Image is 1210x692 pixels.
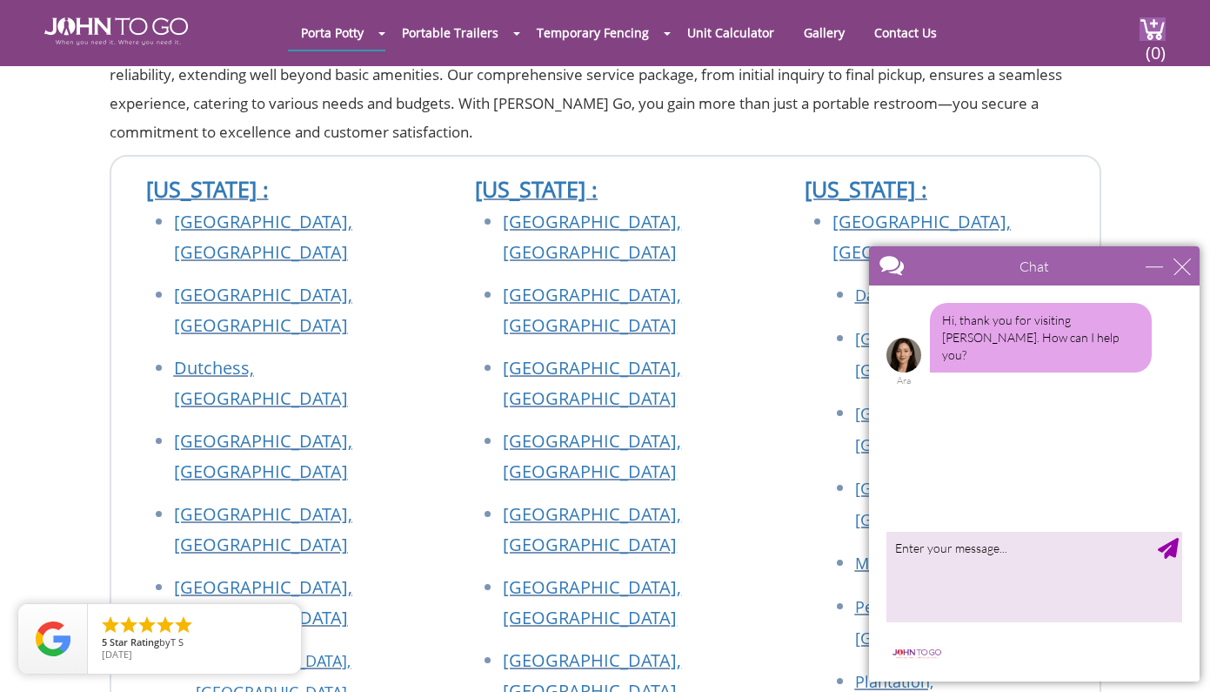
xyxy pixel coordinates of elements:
[855,596,1006,648] a: Pembroke Pines, [GEOGRAPHIC_DATA]
[503,283,681,337] a: [GEOGRAPHIC_DATA], [GEOGRAPHIC_DATA]
[174,502,352,556] a: [GEOGRAPHIC_DATA], [GEOGRAPHIC_DATA]
[174,429,352,483] a: [GEOGRAPHIC_DATA], [GEOGRAPHIC_DATA]
[861,16,950,50] a: Contact Us
[503,429,681,483] a: [GEOGRAPHIC_DATA], [GEOGRAPHIC_DATA]
[855,285,1055,306] a: Davie, [GEOGRAPHIC_DATA]
[503,210,681,264] a: [GEOGRAPHIC_DATA], [GEOGRAPHIC_DATA]
[102,637,287,649] span: by
[855,478,1010,530] a: [GEOGRAPHIC_DATA], [GEOGRAPHIC_DATA]
[137,615,157,635] li: 
[170,635,184,648] span: T S
[288,16,377,50] a: Porta Potty
[503,356,681,410] a: [GEOGRAPHIC_DATA], [GEOGRAPHIC_DATA]
[832,210,1011,264] a: [GEOGRAPHIC_DATA], [GEOGRAPHIC_DATA]
[1140,17,1166,41] img: cart a
[173,615,194,635] li: 
[102,648,132,661] span: [DATE]
[146,174,269,204] a: [US_STATE] :
[503,575,681,629] a: [GEOGRAPHIC_DATA], [GEOGRAPHIC_DATA]
[110,635,159,648] span: Star Rating
[855,553,1077,574] a: Miramar, [GEOGRAPHIC_DATA]
[174,283,352,337] a: [GEOGRAPHIC_DATA], [GEOGRAPHIC_DATA]
[524,16,662,50] a: Temporary Fencing
[36,621,70,656] img: Review Rating
[791,16,858,50] a: Gallery
[389,16,511,50] a: Portable Trailers
[855,328,1010,380] a: [GEOGRAPHIC_DATA], [GEOGRAPHIC_DATA]
[44,17,188,45] img: JOHN to go
[110,31,1101,146] p: To support your search for a porta potty, [PERSON_NAME] To Go delivers exceptional that emphasize...
[118,615,139,635] li: 
[155,615,176,635] li: 
[859,236,1210,692] iframe: Live Chat Box
[174,210,352,264] a: [GEOGRAPHIC_DATA], [GEOGRAPHIC_DATA]
[102,635,107,648] span: 5
[674,16,787,50] a: Unit Calculator
[855,403,1010,455] a: [GEOGRAPHIC_DATA], [GEOGRAPHIC_DATA]
[805,174,927,204] a: [US_STATE] :
[174,575,352,629] a: [GEOGRAPHIC_DATA], [GEOGRAPHIC_DATA]
[503,502,681,556] a: [GEOGRAPHIC_DATA], [GEOGRAPHIC_DATA]
[100,615,121,635] li: 
[475,174,598,204] a: [US_STATE] :
[174,356,348,410] a: Dutchess, [GEOGRAPHIC_DATA]
[1145,27,1166,64] span: (0)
